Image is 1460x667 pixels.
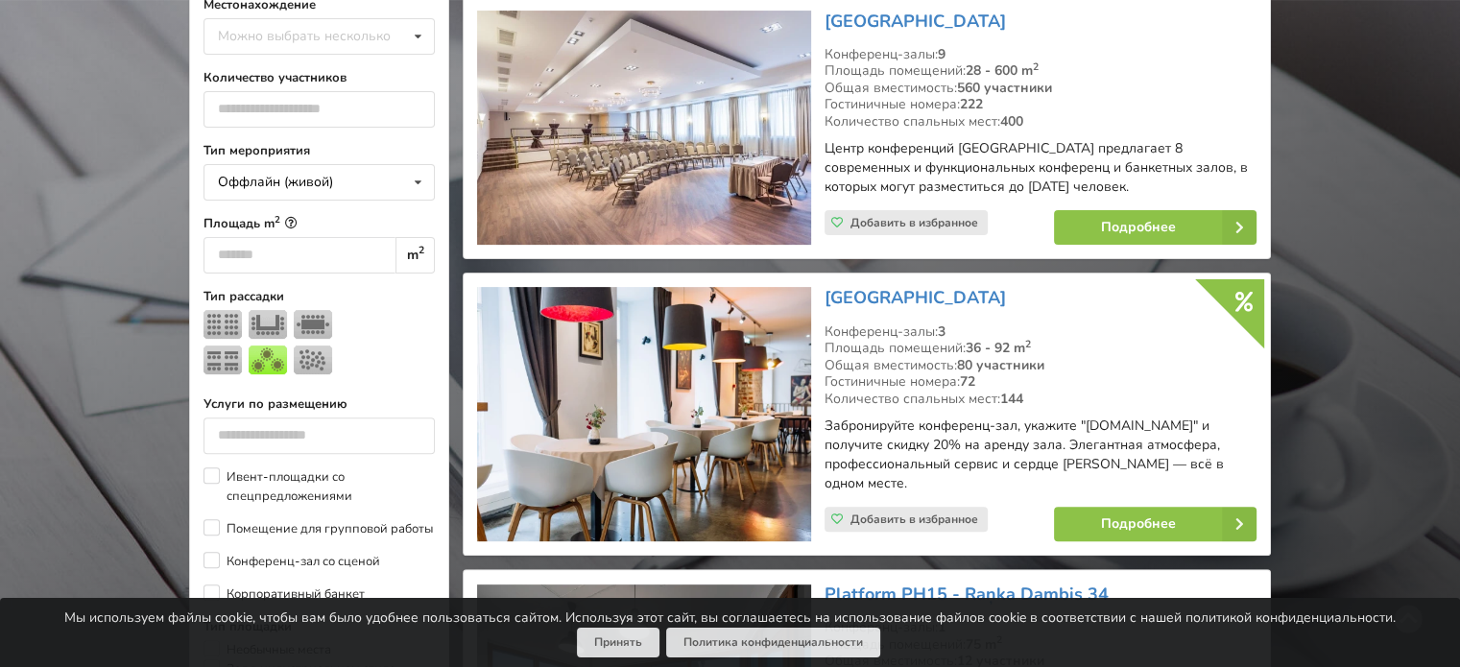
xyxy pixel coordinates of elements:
sup: 2 [1025,337,1031,351]
a: [GEOGRAPHIC_DATA] [825,10,1006,33]
strong: 3 [938,322,945,341]
a: Подробнее [1054,210,1257,245]
label: Ивент-площадки со спецпредложениями [203,467,435,506]
strong: 28 - 600 m [966,61,1039,80]
img: U-тип [249,310,287,339]
div: Гостиничные номера: [825,96,1257,113]
div: Количество спальных мест: [825,391,1257,408]
p: Центр конференций [GEOGRAPHIC_DATA] предлагает 8 современных и функциональных конференц и банкетн... [825,139,1257,197]
label: Тип мероприятия [203,141,435,160]
strong: 9 [938,45,945,63]
div: Конференц-залы: [825,323,1257,341]
strong: 560 участники [957,79,1052,97]
label: Корпоративный банкет [203,584,365,604]
img: Банкет [249,345,287,374]
sup: 2 [419,243,424,257]
sup: 2 [275,213,280,226]
label: Услуги по размещению [203,394,435,414]
div: Общая вместимость: [825,80,1257,97]
div: Оффлайн (живой) [218,176,333,189]
strong: 36 - 92 m [966,339,1031,357]
div: Конференц-залы: [825,46,1257,63]
div: Можно выбрать несколько [213,25,434,47]
img: Гостиница | Рига | Hestia Hotel Draugi [477,287,810,541]
label: Помещение для групповой работы [203,519,433,538]
div: m [395,237,435,274]
span: Добавить в избранное [850,512,978,527]
div: Площадь помещений: [825,62,1257,80]
a: Политика конфиденциальности [666,628,880,657]
button: Принять [577,628,659,657]
sup: 2 [1033,60,1039,74]
strong: 144 [1000,390,1023,408]
strong: 72 [960,372,975,391]
label: Количество участников [203,68,435,87]
label: Конференц-зал со сценой [203,552,380,571]
label: Тип рассадки [203,287,435,306]
img: Прием [294,345,332,374]
a: [GEOGRAPHIC_DATA] [825,286,1006,309]
strong: 222 [960,95,983,113]
p: Забронируйте конференц-зал, укажите "[DOMAIN_NAME]" и получите скидку 20% на аренду зала. Элегант... [825,417,1257,493]
label: Площадь m [203,214,435,233]
img: Театр [203,310,242,339]
img: Собрание [294,310,332,339]
div: Общая вместимость: [825,357,1257,374]
div: Количество спальных мест: [825,113,1257,131]
img: Гостиница | Рига | Bellevue Park Hotel Riga [477,11,810,246]
img: Класс [203,345,242,374]
div: Гостиничные номера: [825,373,1257,391]
div: Площадь помещений: [825,340,1257,357]
strong: 80 участники [957,356,1044,374]
strong: 400 [1000,112,1023,131]
a: Platform PH15 - Raņka Dambis 34 [825,583,1109,606]
span: Добавить в избранное [850,215,978,230]
a: Подробнее [1054,507,1257,541]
